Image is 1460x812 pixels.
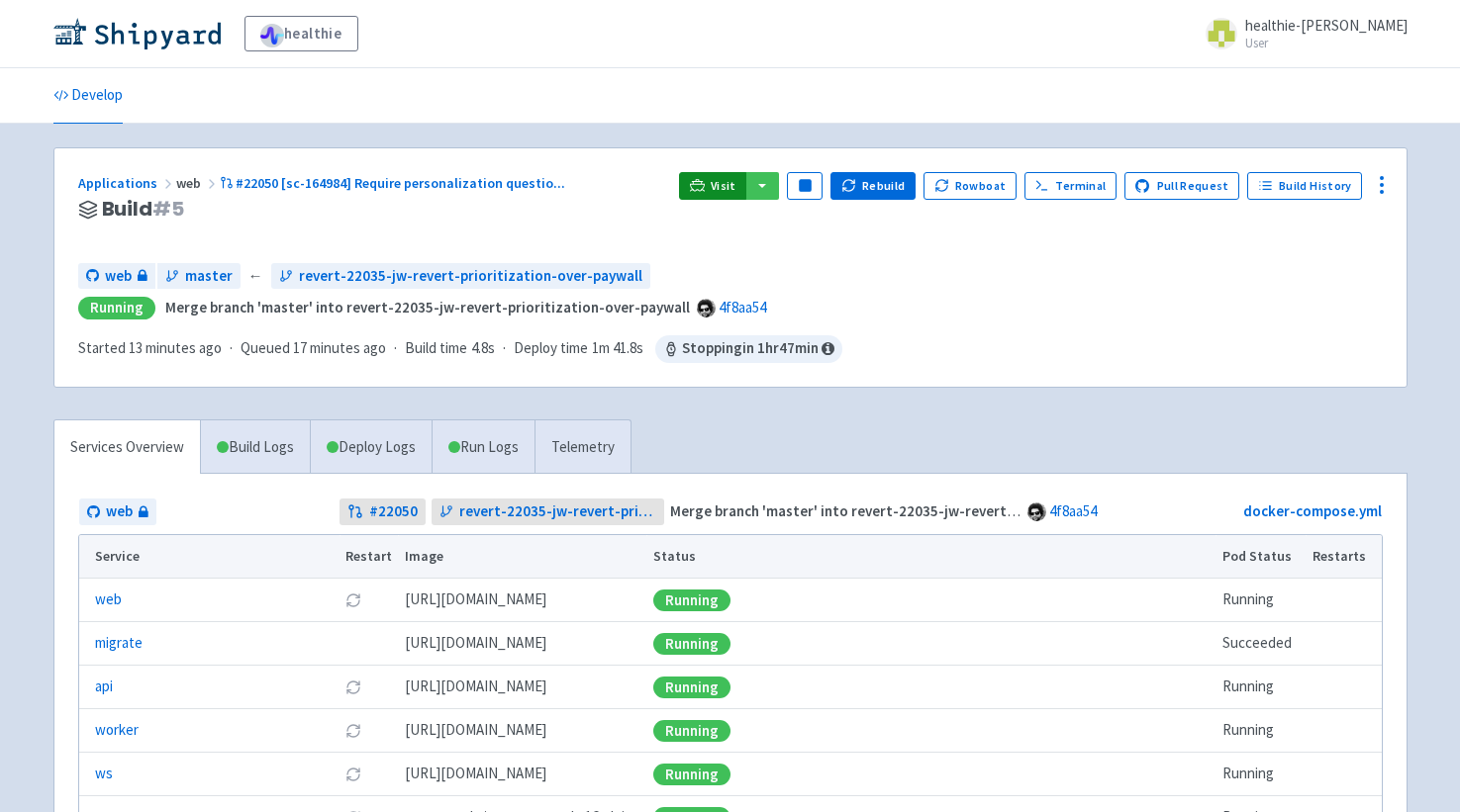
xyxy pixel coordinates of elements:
[830,172,916,200] button: Rebuild
[405,676,546,698] span: [DOMAIN_NAME][URL]
[459,500,656,523] span: revert-22035-jw-revert-prioritization-over-paywall
[719,298,766,316] a: 4f8aa54
[405,588,546,611] span: [DOMAIN_NAME][URL]
[653,720,730,742] div: Running
[78,297,155,319] div: Running
[54,420,200,475] a: Services Overview
[345,723,361,739] button: Restart pod
[345,767,361,782] button: Restart pod
[646,535,1216,579] th: Status
[176,174,220,192] span: web
[78,263,155,290] a: web
[1245,16,1408,35] span: healthie-[PERSON_NAME]
[345,679,361,695] button: Restart pod
[1216,666,1306,709] td: Running
[398,535,646,579] th: Image
[152,195,184,223] span: # 5
[102,198,184,221] span: Build
[405,763,546,785] span: [DOMAIN_NAME][URL]
[345,592,361,608] button: Restart pod
[244,16,358,51] a: healthie
[53,18,221,49] img: Shipyard logo
[201,420,310,475] a: Build Logs
[592,337,643,360] span: 1m 41.8s
[79,498,156,525] a: web
[271,263,650,290] a: revert-22035-jw-revert-prioritization-over-paywall
[78,174,176,192] a: Applications
[106,500,133,523] span: web
[1306,535,1381,579] th: Restarts
[787,172,823,200] button: Pause
[95,763,113,785] a: ws
[185,265,233,288] span: master
[1049,501,1097,520] a: 4f8aa54
[310,420,432,475] a: Deploy Logs
[165,298,690,316] strong: Merge branch 'master' into revert-22035-jw-revert-prioritization-over-paywall
[535,420,631,475] a: Telemetry
[711,178,736,194] span: Visit
[1243,501,1382,520] a: docker-compose.yml
[129,338,222,357] time: 13 minutes ago
[653,589,730,611] div: Running
[514,337,588,360] span: Deploy time
[1216,709,1306,753] td: Running
[653,677,730,698] div: Running
[405,719,546,742] span: [DOMAIN_NAME][URL]
[924,172,1017,200] button: Rowboat
[95,632,143,655] a: migrate
[78,335,842,363] div: · · ·
[432,420,535,475] a: Run Logs
[293,338,386,357] time: 17 minutes ago
[78,338,222,357] span: Started
[1245,37,1408,49] small: User
[236,174,565,192] span: #22050 [sc-164984] Require personalization questio ...
[340,498,426,525] a: #22050
[340,535,399,579] th: Restart
[653,633,730,655] div: Running
[157,263,241,290] a: master
[241,338,386,357] span: Queued
[405,337,467,360] span: Build time
[95,719,139,742] a: worker
[432,498,664,525] a: revert-22035-jw-revert-prioritization-over-paywall
[670,501,1195,520] strong: Merge branch 'master' into revert-22035-jw-revert-prioritization-over-paywall
[53,68,123,124] a: Develop
[95,676,113,698] a: api
[1216,753,1306,796] td: Running
[105,265,132,288] span: web
[1216,622,1306,666] td: Succeeded
[655,335,842,363] span: Stopping in 1 hr 47 min
[471,337,495,360] span: 4.8s
[405,632,546,655] span: [DOMAIN_NAME][URL]
[79,535,340,579] th: Service
[653,764,730,785] div: Running
[1216,535,1306,579] th: Pod Status
[299,265,642,288] span: revert-22035-jw-revert-prioritization-over-paywall
[1194,18,1408,49] a: healthie-[PERSON_NAME] User
[248,265,263,288] span: ←
[1247,172,1362,200] a: Build History
[220,174,569,192] a: #22050 [sc-164984] Require personalization questio...
[1124,172,1240,200] a: Pull Request
[369,500,418,523] strong: # 22050
[1216,579,1306,622] td: Running
[95,588,122,611] a: web
[1024,172,1117,200] a: Terminal
[679,172,746,200] a: Visit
